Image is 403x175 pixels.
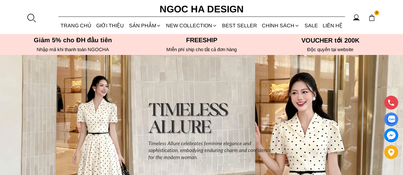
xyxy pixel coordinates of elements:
a: SALE [302,17,320,34]
h6: Độc quyền tại website [268,47,393,52]
img: Display image [387,116,395,124]
a: Ngoc Ha Design [154,2,249,17]
div: SẢN PHẨM [126,17,163,34]
a: BEST SELLER [220,17,260,34]
font: Nhập mã khi thanh toán NGOCHA [37,47,109,52]
img: img-CART-ICON-ksit0nf1 [368,14,375,21]
a: LIÊN HỆ [320,17,345,34]
h6: MIễn phí ship cho tất cả đơn hàng [139,47,264,52]
font: Freeship [186,37,217,44]
a: TRANG CHỦ [58,17,94,34]
span: 0 [374,10,379,16]
div: Chính sách [260,17,302,34]
a: GIỚI THIỆU [94,17,126,34]
a: messenger [384,128,398,142]
font: Giảm 5% cho ĐH đầu tiên [34,37,112,44]
h5: VOUCHER tới 200K [268,37,393,44]
a: Display image [384,112,398,126]
a: NEW COLLECTION [163,17,219,34]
